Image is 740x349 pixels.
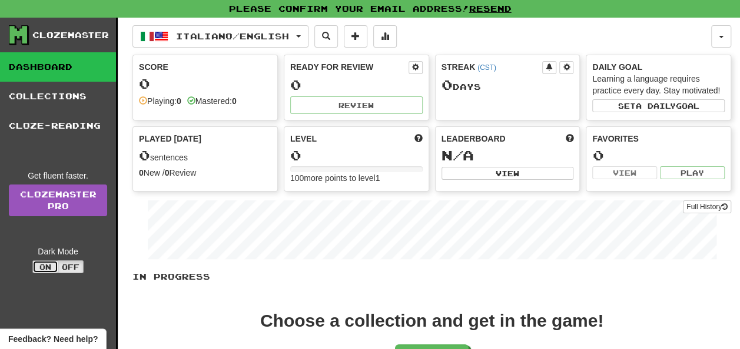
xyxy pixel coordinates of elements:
[290,148,423,163] div: 0
[442,133,506,145] span: Leaderboard
[165,168,170,177] strong: 0
[290,78,423,92] div: 0
[469,4,512,14] a: Resend
[660,166,725,179] button: Play
[8,333,98,345] span: Open feedback widget
[177,96,181,106] strong: 0
[636,102,676,110] span: a daily
[314,25,338,48] button: Search sentences
[132,25,308,48] button: Italiano/English
[32,29,109,41] div: Clozemaster
[9,184,107,216] a: ClozemasterPro
[592,73,725,96] div: Learning a language requires practice every day. Stay motivated!
[290,96,423,114] button: Review
[232,96,237,106] strong: 0
[58,260,84,273] button: Off
[9,246,107,257] div: Dark Mode
[592,166,657,179] button: View
[683,200,731,213] button: Full History
[442,78,574,93] div: Day s
[442,61,543,73] div: Streak
[290,172,423,184] div: 100 more points to level 1
[139,148,271,163] div: sentences
[344,25,367,48] button: Add sentence to collection
[592,133,725,145] div: Favorites
[32,260,58,273] button: On
[132,271,731,283] p: In Progress
[139,61,271,73] div: Score
[260,312,603,330] div: Choose a collection and get in the game!
[592,148,725,163] div: 0
[290,133,317,145] span: Level
[139,167,271,179] div: New / Review
[9,170,107,182] div: Get fluent faster.
[442,147,474,163] span: N/A
[592,99,725,112] button: Seta dailygoal
[139,76,271,91] div: 0
[442,76,453,93] span: 0
[139,147,150,163] span: 0
[187,95,237,107] div: Mastered:
[139,133,201,145] span: Played [DATE]
[139,168,144,177] strong: 0
[442,167,574,180] button: View
[565,133,573,145] span: This week in points, UTC
[139,95,181,107] div: Playing:
[477,63,496,72] a: (CST)
[290,61,409,73] div: Ready for Review
[176,31,289,41] span: Italiano / English
[592,61,725,73] div: Daily Goal
[373,25,397,48] button: More stats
